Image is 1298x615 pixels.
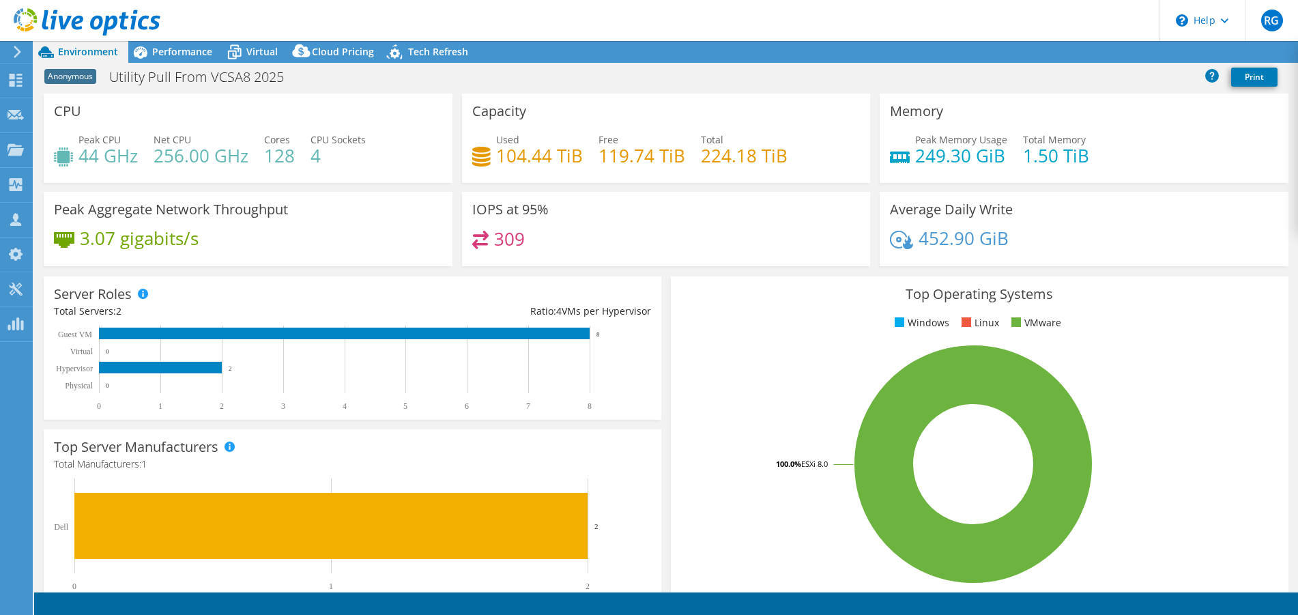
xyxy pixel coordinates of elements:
[54,202,288,217] h3: Peak Aggregate Network Throughput
[312,45,374,58] span: Cloud Pricing
[158,401,162,411] text: 1
[106,382,109,389] text: 0
[44,69,96,84] span: Anonymous
[54,522,68,532] text: Dell
[80,231,199,246] h4: 3.07 gigabits/s
[58,45,118,58] span: Environment
[329,582,333,591] text: 1
[1261,10,1283,31] span: RG
[54,304,352,319] div: Total Servers:
[915,133,1007,146] span: Peak Memory Usage
[1023,133,1086,146] span: Total Memory
[220,401,224,411] text: 2
[915,148,1007,163] h4: 249.30 GiB
[58,330,92,339] text: Guest VM
[465,401,469,411] text: 6
[56,364,93,373] text: Hypervisor
[408,45,468,58] span: Tech Refresh
[958,315,999,330] li: Linux
[890,104,943,119] h3: Memory
[70,347,93,356] text: Virtual
[72,582,76,591] text: 0
[343,401,347,411] text: 4
[556,304,562,317] span: 4
[472,202,549,217] h3: IOPS at 95%
[681,287,1278,302] h3: Top Operating Systems
[891,315,949,330] li: Windows
[890,202,1013,217] h3: Average Daily Write
[701,133,723,146] span: Total
[472,104,526,119] h3: Capacity
[311,133,366,146] span: CPU Sockets
[78,133,121,146] span: Peak CPU
[264,133,290,146] span: Cores
[1008,315,1061,330] li: VMware
[152,45,212,58] span: Performance
[311,148,366,163] h4: 4
[54,287,132,302] h3: Server Roles
[264,148,295,163] h4: 128
[494,231,525,246] h4: 309
[496,133,519,146] span: Used
[246,45,278,58] span: Virtual
[281,401,285,411] text: 3
[598,148,685,163] h4: 119.74 TiB
[352,304,650,319] div: Ratio: VMs per Hypervisor
[97,401,101,411] text: 0
[598,133,618,146] span: Free
[106,348,109,355] text: 0
[1176,14,1188,27] svg: \n
[1023,148,1089,163] h4: 1.50 TiB
[54,104,81,119] h3: CPU
[701,148,788,163] h4: 224.18 TiB
[801,459,828,469] tspan: ESXi 8.0
[65,381,93,390] text: Physical
[1231,68,1278,87] a: Print
[54,457,651,472] h4: Total Manufacturers:
[78,148,138,163] h4: 44 GHz
[496,148,583,163] h4: 104.44 TiB
[54,440,218,455] h3: Top Server Manufacturers
[776,459,801,469] tspan: 100.0%
[588,401,592,411] text: 8
[586,582,590,591] text: 2
[403,401,407,411] text: 5
[229,365,232,372] text: 2
[594,522,598,530] text: 2
[154,133,191,146] span: Net CPU
[116,304,121,317] span: 2
[103,70,305,85] h1: Utility Pull From VCSA8 2025
[919,231,1009,246] h4: 452.90 GiB
[154,148,248,163] h4: 256.00 GHz
[596,331,600,338] text: 8
[526,401,530,411] text: 7
[141,457,147,470] span: 1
